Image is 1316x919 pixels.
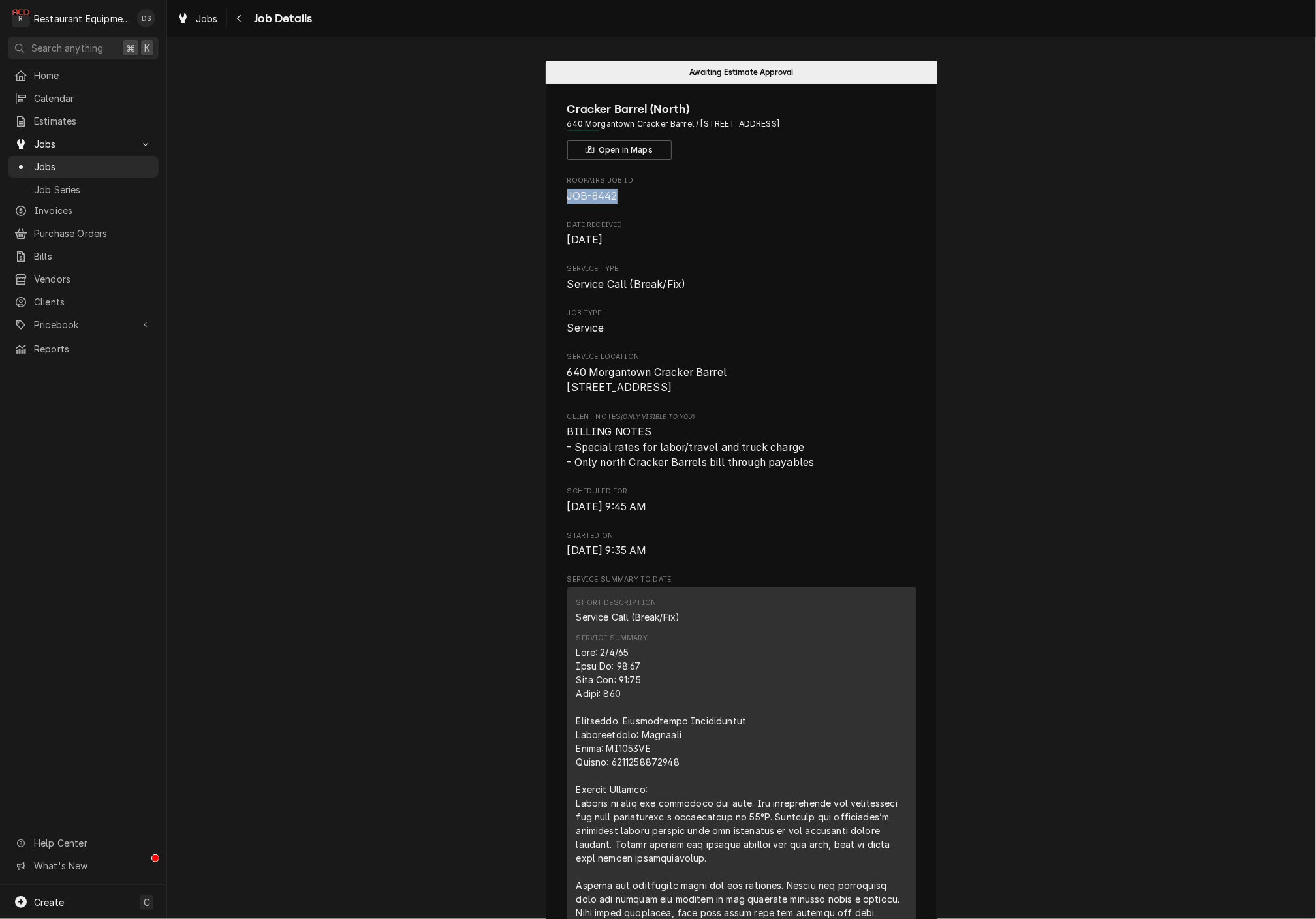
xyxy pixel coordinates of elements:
[34,137,133,151] span: Jobs
[567,264,916,274] span: Service Type
[34,204,152,217] span: Invoices
[567,190,618,202] span: JOB-8442
[567,308,916,319] span: Job Type
[567,118,916,130] span: Address
[567,101,916,118] span: Name
[229,8,250,29] button: Navigate back
[567,308,916,336] div: Job Type
[567,320,916,336] span: Job Type
[567,278,686,290] span: Service Call (Break/Fix)
[144,896,150,909] span: C
[137,9,155,27] div: DS
[567,277,916,292] span: Service Type
[567,486,916,497] span: Scheduled For
[34,91,152,105] span: Calendar
[196,12,218,25] span: Jobs
[34,160,152,174] span: Jobs
[567,365,916,396] span: Service Location
[567,220,916,248] div: Date Received
[34,836,151,850] span: Help Center
[8,245,159,267] a: Bills
[567,531,916,541] span: Started On
[34,342,152,356] span: Reports
[171,8,223,29] a: Jobs
[567,176,916,204] div: Roopairs Job ID
[567,366,727,394] span: 640 Morgantown Cracker Barrel [STREET_ADDRESS]
[34,897,64,908] span: Create
[31,41,103,55] span: Search anything
[567,424,916,471] span: [object Object]
[567,574,916,585] span: Service Summary To Date
[8,338,159,360] a: Reports
[567,232,916,248] span: Date Received
[567,322,604,334] span: Service
[576,633,648,644] div: Service Summary
[8,179,159,200] a: Job Series
[8,37,159,59] button: Search anything⌘K
[34,249,152,263] span: Bills
[250,10,313,27] span: Job Details
[689,68,793,76] span: Awaiting Estimate Approval
[8,87,159,109] a: Calendar
[567,176,916,186] span: Roopairs Job ID
[34,183,152,196] span: Job Series
[567,352,916,396] div: Service Location
[8,832,159,854] a: Go to Help Center
[126,41,135,55] span: ⌘
[567,412,916,422] span: Client Notes
[567,501,647,513] span: [DATE] 9:45 AM
[8,855,159,877] a: Go to What's New
[12,9,30,27] div: Restaurant Equipment Diagnostics's Avatar
[567,426,815,469] span: BILLING NOTES - Special rates for labor/travel and truck charge - Only north Cracker Barrels bill...
[567,140,672,160] button: Open in Maps
[546,61,937,84] div: Status
[137,9,155,27] div: Derek Stewart's Avatar
[34,859,151,873] span: What's New
[34,12,130,25] div: Restaurant Equipment Diagnostics
[8,223,159,244] a: Purchase Orders
[567,220,916,230] span: Date Received
[34,318,133,332] span: Pricebook
[8,314,159,335] a: Go to Pricebook
[34,272,152,286] span: Vendors
[8,110,159,132] a: Estimates
[8,200,159,221] a: Invoices
[621,413,695,420] span: (Only Visible to You)
[567,543,916,559] span: Started On
[567,531,916,559] div: Started On
[567,499,916,515] span: Scheduled For
[12,9,30,27] div: R
[34,69,152,82] span: Home
[8,133,159,155] a: Go to Jobs
[567,544,647,557] span: [DATE] 9:35 AM
[34,226,152,240] span: Purchase Orders
[576,610,680,624] div: Service Call (Break/Fix)
[34,114,152,128] span: Estimates
[144,41,150,55] span: K
[8,268,159,290] a: Vendors
[8,65,159,86] a: Home
[567,234,603,246] span: [DATE]
[567,101,916,160] div: Client Information
[567,486,916,514] div: Scheduled For
[567,189,916,204] span: Roopairs Job ID
[567,412,916,471] div: [object Object]
[576,598,657,608] div: Short Description
[567,264,916,292] div: Service Type
[34,295,152,309] span: Clients
[8,291,159,313] a: Clients
[8,156,159,178] a: Jobs
[567,352,916,362] span: Service Location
